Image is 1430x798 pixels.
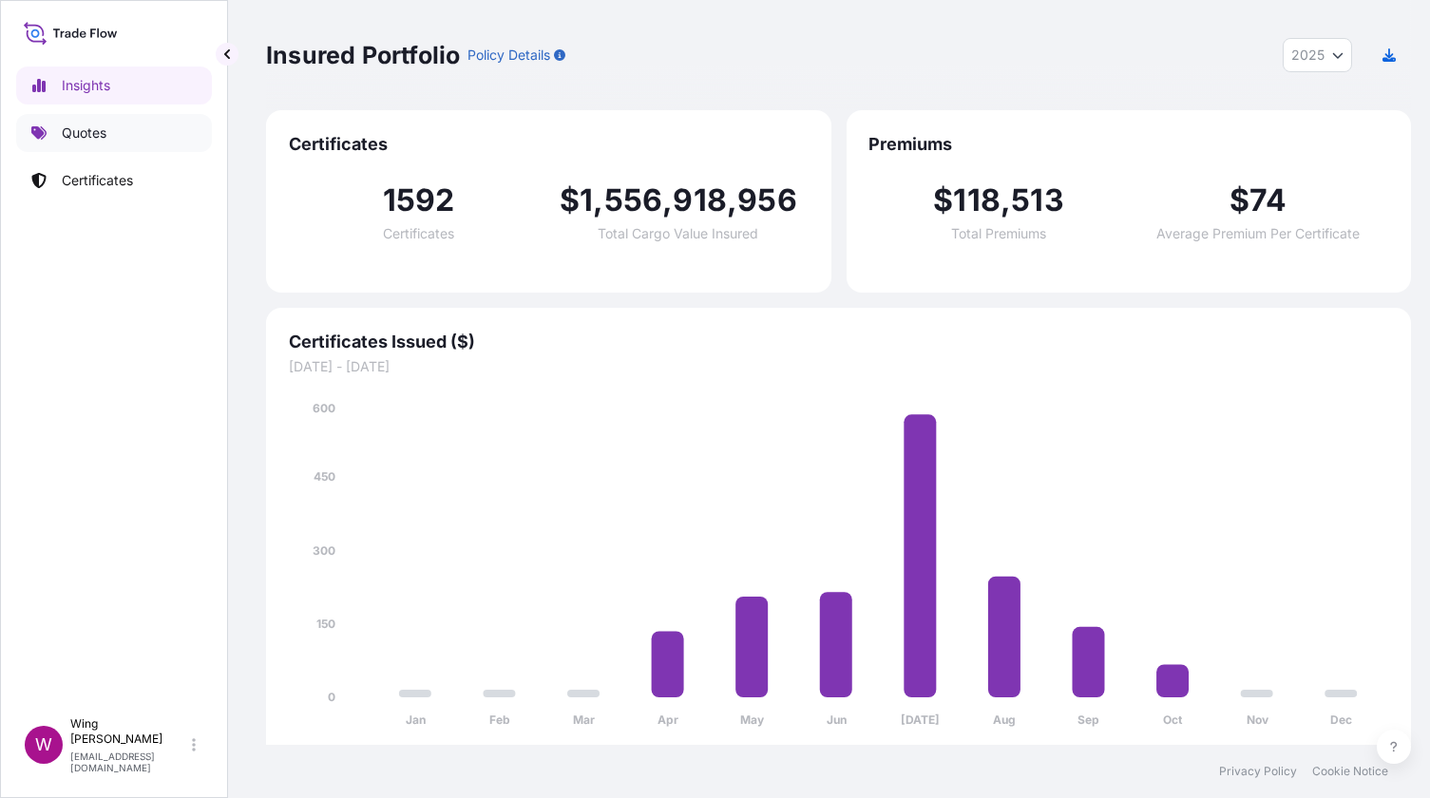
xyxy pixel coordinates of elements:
[1249,185,1287,216] span: 74
[827,713,847,728] tspan: Jun
[383,185,455,216] span: 1592
[316,617,335,631] tspan: 150
[62,171,133,190] p: Certificates
[933,185,953,216] span: $
[593,185,603,216] span: ,
[16,66,212,104] a: Insights
[598,227,758,240] span: Total Cargo Value Insured
[328,690,335,704] tspan: 0
[1164,713,1184,728] tspan: Oct
[313,401,335,415] tspan: 600
[1291,46,1325,65] span: 2025
[737,185,797,216] span: 956
[70,750,188,773] p: [EMAIL_ADDRESS][DOMAIN_NAME]
[1011,185,1064,216] span: 513
[1219,764,1297,779] a: Privacy Policy
[70,716,188,747] p: Wing [PERSON_NAME]
[658,713,678,728] tspan: Apr
[1247,713,1269,728] tspan: Nov
[740,713,765,728] tspan: May
[289,357,1388,376] span: [DATE] - [DATE]
[266,40,460,70] p: Insured Portfolio
[727,185,737,216] span: ,
[16,161,212,199] a: Certificates
[489,713,510,728] tspan: Feb
[604,185,663,216] span: 556
[1001,185,1011,216] span: ,
[1330,713,1352,728] tspan: Dec
[1283,38,1352,72] button: Year Selector
[951,227,1046,240] span: Total Premiums
[901,713,940,728] tspan: [DATE]
[314,470,335,484] tspan: 450
[467,46,550,65] p: Policy Details
[954,185,1001,216] span: 118
[383,227,454,240] span: Certificates
[16,114,212,152] a: Quotes
[869,133,1389,156] span: Premiums
[289,331,1388,353] span: Certificates Issued ($)
[1156,227,1360,240] span: Average Premium Per Certificate
[580,185,593,216] span: 1
[62,76,110,95] p: Insights
[560,185,580,216] span: $
[1077,713,1099,728] tspan: Sep
[573,713,595,728] tspan: Mar
[662,185,673,216] span: ,
[673,185,727,216] span: 918
[35,735,52,754] span: W
[62,123,106,142] p: Quotes
[406,713,426,728] tspan: Jan
[993,713,1016,728] tspan: Aug
[289,133,809,156] span: Certificates
[1230,185,1249,216] span: $
[1312,764,1388,779] a: Cookie Notice
[313,543,335,558] tspan: 300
